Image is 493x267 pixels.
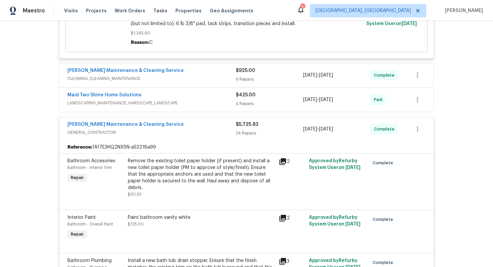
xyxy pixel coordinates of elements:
[153,8,167,13] span: Tasks
[316,7,411,14] span: [GEOGRAPHIC_DATA], [GEOGRAPHIC_DATA]
[345,165,361,170] span: [DATE]
[128,214,275,221] div: Paint bathroom vanity white
[59,141,434,153] div: 1A17E3HQ2NXSN-a53218a99
[373,259,396,266] span: Complete
[23,7,45,14] span: Maestro
[67,93,142,97] a: Maid Two Shine Home Solutions
[149,40,153,45] span: C
[374,126,397,132] span: Complete
[319,73,333,78] span: [DATE]
[303,73,317,78] span: [DATE]
[303,72,333,79] span: -
[64,7,78,14] span: Visits
[236,100,303,107] div: 4 Repairs
[236,130,303,137] div: 24 Repairs
[128,222,144,226] span: $125.00
[131,40,149,45] span: Reason:
[303,97,317,102] span: [DATE]
[300,4,305,11] div: 1
[67,75,236,82] span: CLEANING, CLEANING_MAINTENANCE
[374,72,397,79] span: Complete
[303,96,333,103] span: -
[236,76,303,83] div: 6 Repairs
[402,21,417,26] span: [DATE]
[67,122,184,127] a: [PERSON_NAME] Maintenance & Cleaning Service
[373,160,396,166] span: Complete
[67,258,112,263] span: Bathroom Plumbing
[279,214,305,222] div: 2
[236,122,259,127] span: $5,725.82
[319,127,333,131] span: [DATE]
[319,97,333,102] span: [DATE]
[68,174,87,181] span: Repair
[303,127,317,131] span: [DATE]
[86,7,107,14] span: Projects
[373,216,396,223] span: Complete
[67,100,236,106] span: LANDSCAPING_MAINTENANCE, HARDSCAPE_LANDSCAPE
[67,68,184,73] a: [PERSON_NAME] Maintenance & Cleaning Service
[115,7,145,14] span: Work Orders
[309,215,361,227] span: Approved by Refurby System User on
[374,96,385,103] span: Paid
[210,7,253,14] span: Geo Assignments
[309,159,361,170] span: Approved by Refurby System User on
[279,158,305,166] div: 2
[442,7,483,14] span: [PERSON_NAME]
[67,222,113,226] span: Bathroom - Overall Paint
[236,93,256,97] span: $425.00
[131,30,363,36] span: $1,345.90
[279,257,305,265] div: 3
[175,7,202,14] span: Properties
[67,129,236,136] span: GENERAL_CONTRACTOR
[67,144,92,151] b: Reference:
[345,222,361,227] span: [DATE]
[303,126,333,132] span: -
[236,68,255,73] span: $925.00
[67,159,115,163] span: Bathroom Accesories
[67,215,96,220] span: Interior Paint
[128,158,275,191] div: Remove the existing toilet paper holder (if present) and install a new toilet paper holder (PM to...
[67,166,112,170] span: Bathroom - Interior Trim
[128,192,141,196] span: $30.33
[68,231,87,238] span: Repair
